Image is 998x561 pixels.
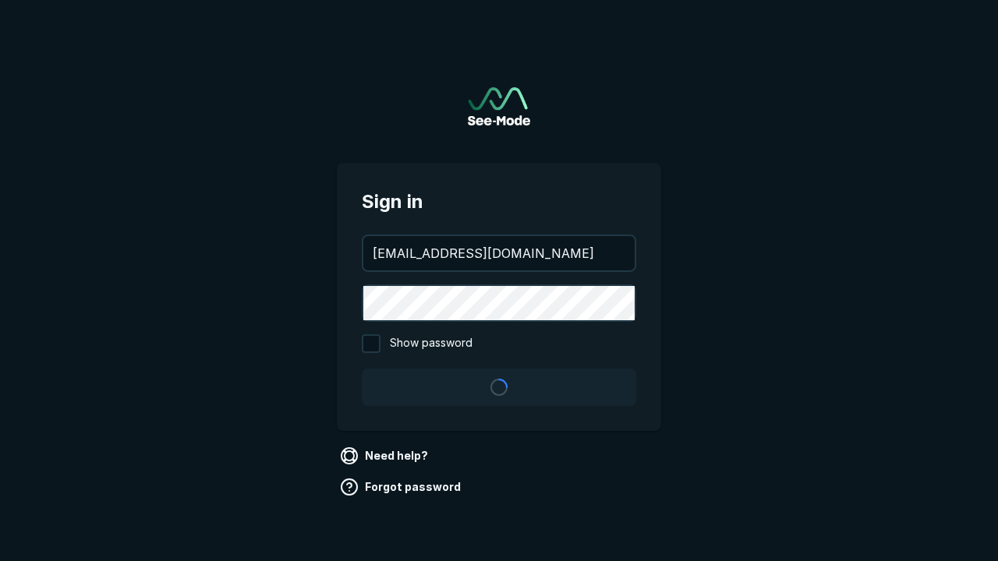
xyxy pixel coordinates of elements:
input: your@email.com [363,236,635,270]
span: Sign in [362,188,636,216]
a: Go to sign in [468,87,530,125]
span: Show password [390,334,472,353]
a: Need help? [337,443,434,468]
img: See-Mode Logo [468,87,530,125]
a: Forgot password [337,475,467,499]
